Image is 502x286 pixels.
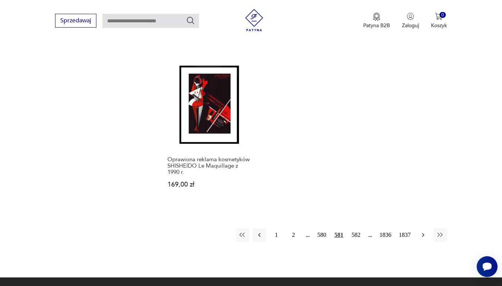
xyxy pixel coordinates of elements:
img: Ikona medalu [373,13,380,21]
img: Patyna - sklep z meblami i dekoracjami vintage [243,9,265,31]
h3: Oprawiona reklama kosmetyków SHISHEIDO Le Maquillage z 1990 r. [167,156,250,175]
button: 2 [287,228,300,242]
button: 1 [270,228,283,242]
p: Koszyk [431,22,447,29]
div: 0 [439,12,446,18]
p: Zaloguj [402,22,419,29]
button: Patyna B2B [363,13,390,29]
img: Ikonka użytkownika [407,13,414,20]
iframe: Smartsupp widget button [477,256,498,277]
button: Sprzedawaj [55,14,96,28]
button: Zaloguj [402,13,419,29]
button: 0Koszyk [431,13,447,29]
p: Patyna B2B [363,22,390,29]
button: 581 [332,228,346,242]
p: 169,00 zł [167,181,250,188]
button: Szukaj [186,16,195,25]
a: Ikona medaluPatyna B2B [363,13,390,29]
img: Ikona koszyka [435,13,442,20]
button: 582 [349,228,363,242]
button: 1836 [378,228,393,242]
a: Sprzedawaj [55,19,96,24]
a: Oprawiona reklama kosmetyków SHISHEIDO Le Maquillage z 1990 r.Oprawiona reklama kosmetyków SHISHE... [164,61,253,202]
button: 580 [315,228,329,242]
button: 1837 [397,228,413,242]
